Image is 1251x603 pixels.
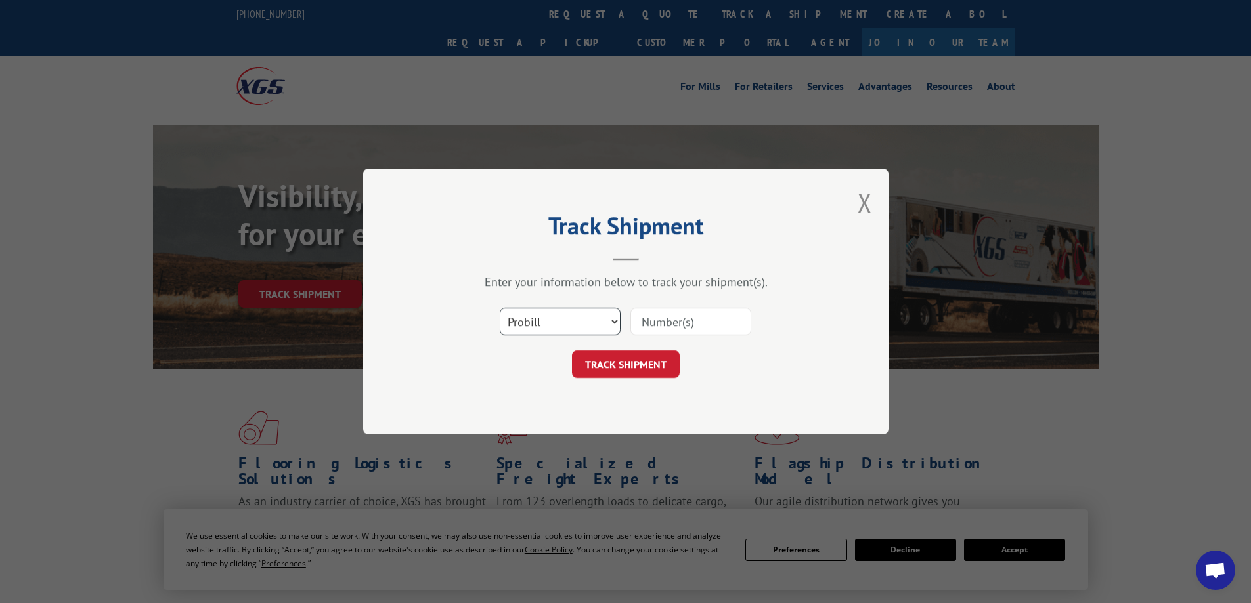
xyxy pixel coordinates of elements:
[858,185,872,220] button: Close modal
[630,308,751,335] input: Number(s)
[429,274,823,289] div: Enter your information below to track your shipment(s).
[1196,551,1235,590] div: Open chat
[429,217,823,241] h2: Track Shipment
[572,350,680,378] button: TRACK SHIPMENT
